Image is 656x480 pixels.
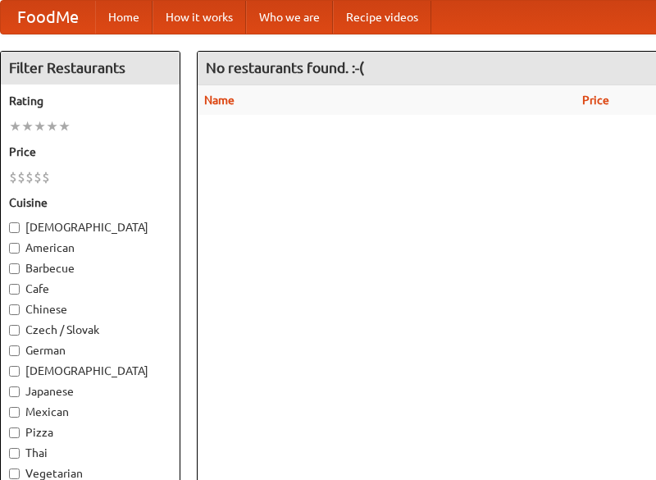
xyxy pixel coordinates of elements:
h5: Rating [9,93,171,109]
a: Price [582,94,609,107]
a: Recipe videos [333,1,431,34]
input: [DEMOGRAPHIC_DATA] [9,222,20,233]
label: Barbecue [9,260,171,277]
li: ★ [34,117,46,135]
ng-pluralize: No restaurants found. :-( [206,60,364,75]
h4: Filter Restaurants [1,52,180,85]
a: How it works [153,1,246,34]
li: $ [42,168,50,186]
input: Pizza [9,427,20,438]
li: ★ [9,117,21,135]
label: Pizza [9,424,171,441]
input: Czech / Slovak [9,325,20,336]
li: $ [9,168,17,186]
li: $ [17,168,25,186]
input: American [9,243,20,254]
input: Cafe [9,284,20,295]
label: Mexican [9,404,171,420]
input: Chinese [9,304,20,315]
input: Japanese [9,386,20,397]
li: $ [25,168,34,186]
input: Thai [9,448,20,459]
li: $ [34,168,42,186]
input: Mexican [9,407,20,418]
label: Thai [9,445,171,461]
a: Name [204,94,235,107]
input: German [9,345,20,356]
a: Home [95,1,153,34]
label: Czech / Slovak [9,322,171,338]
label: Japanese [9,383,171,400]
a: Who we are [246,1,333,34]
h5: Cuisine [9,194,171,211]
input: Barbecue [9,263,20,274]
label: German [9,342,171,359]
label: Chinese [9,301,171,318]
li: ★ [46,117,58,135]
input: Vegetarian [9,469,20,479]
h5: Price [9,144,171,160]
a: FoodMe [1,1,95,34]
label: American [9,240,171,256]
label: [DEMOGRAPHIC_DATA] [9,363,171,379]
li: ★ [58,117,71,135]
li: ★ [21,117,34,135]
label: Cafe [9,281,171,297]
label: [DEMOGRAPHIC_DATA] [9,219,171,235]
input: [DEMOGRAPHIC_DATA] [9,366,20,377]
